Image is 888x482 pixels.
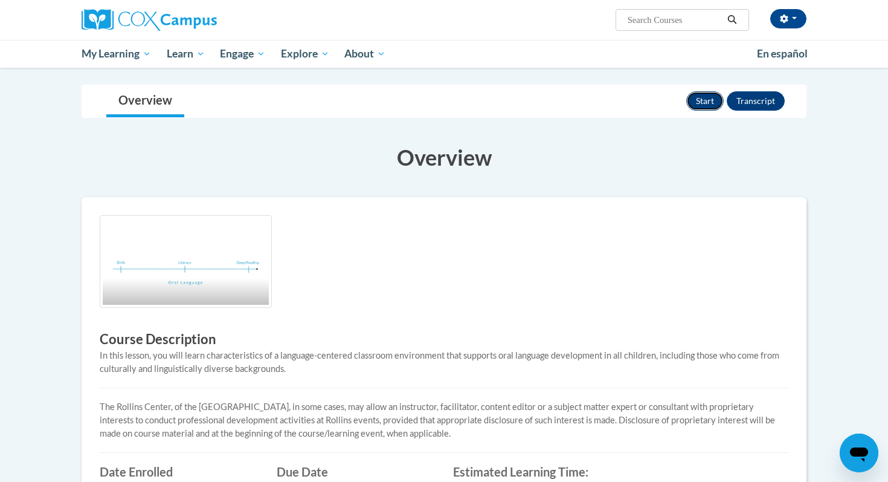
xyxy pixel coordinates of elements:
a: Learn [159,40,213,68]
p: The Rollins Center, of the [GEOGRAPHIC_DATA], in some cases, may allow an instructor, facilitator... [100,400,788,440]
label: Date Enrolled [100,465,259,478]
h3: Overview [82,142,806,172]
span: About [344,47,385,61]
a: Overview [106,85,184,117]
iframe: Button to launch messaging window [840,434,878,472]
a: Cox Campus [82,9,311,31]
a: About [337,40,394,68]
a: En español [749,41,816,67]
span: Explore [281,47,329,61]
div: Main menu [63,40,825,68]
h3: Course Description [100,330,788,349]
img: Cox Campus [82,9,217,31]
img: Course logo image [100,215,272,308]
a: Explore [273,40,337,68]
span: Engage [220,47,265,61]
button: Search [723,13,741,27]
button: Start [686,91,724,111]
button: Transcript [727,91,785,111]
span: En español [757,47,808,60]
span: Learn [167,47,205,61]
label: Estimated Learning Time: [453,465,612,478]
a: My Learning [74,40,159,68]
label: Due Date [277,465,436,478]
a: Engage [212,40,273,68]
div: In this lesson, you will learn characteristics of a language-centered classroom environment that ... [100,349,788,376]
button: Account Settings [770,9,806,28]
span: My Learning [82,47,151,61]
input: Search Courses [626,13,723,27]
